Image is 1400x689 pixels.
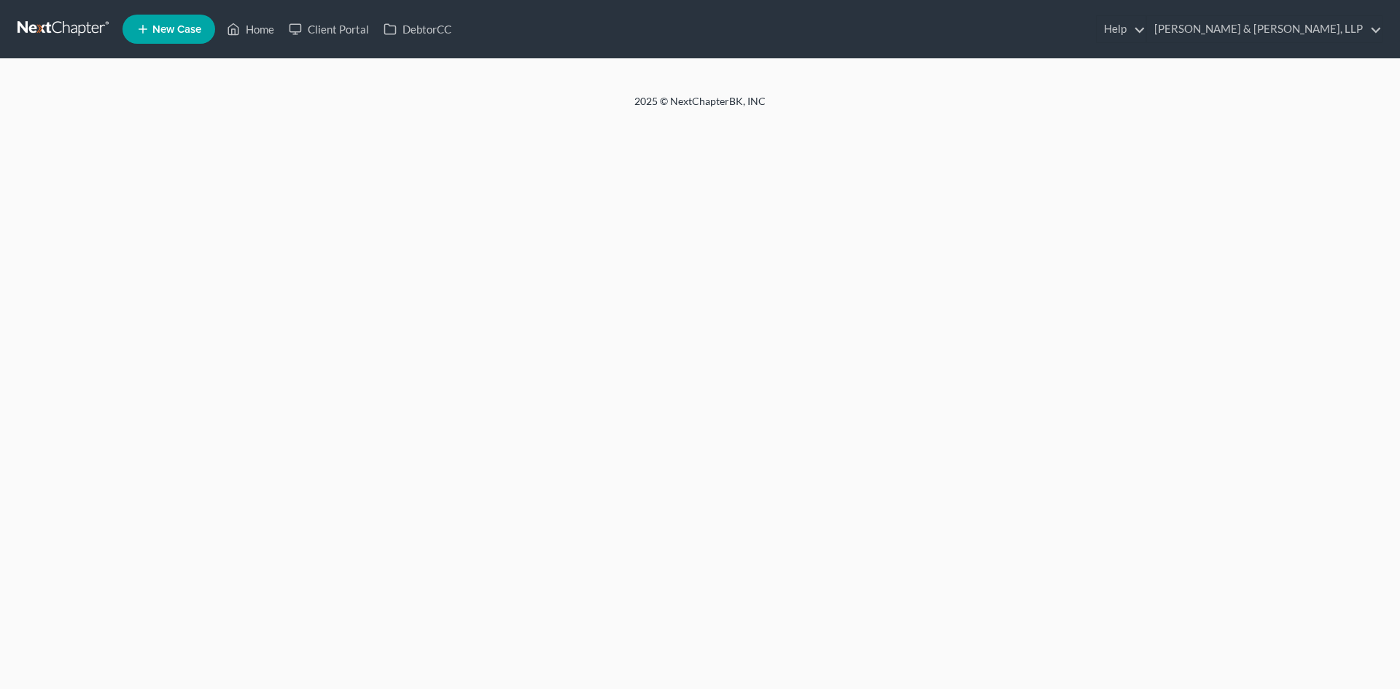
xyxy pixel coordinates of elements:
a: Client Portal [281,16,376,42]
a: Help [1097,16,1146,42]
a: [PERSON_NAME] & [PERSON_NAME], LLP [1147,16,1382,42]
div: 2025 © NextChapterBK, INC [284,94,1116,120]
a: DebtorCC [376,16,459,42]
new-legal-case-button: New Case [122,15,215,44]
a: Home [219,16,281,42]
